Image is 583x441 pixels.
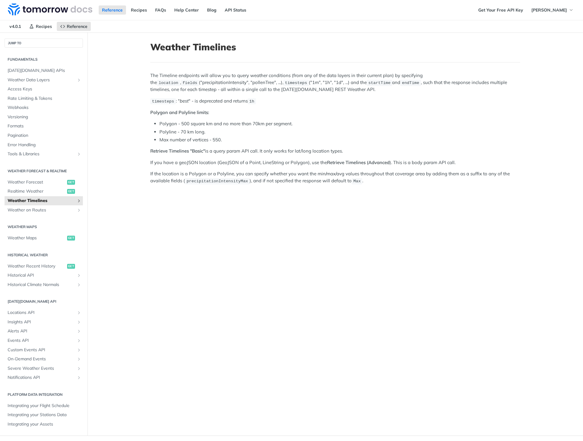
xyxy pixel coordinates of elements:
[171,5,202,15] a: Help Center
[152,5,169,15] a: FAQs
[150,98,176,104] code: timesteps
[8,403,81,409] span: Integrating your Flight Schedule
[6,22,24,31] span: v4.0.1
[8,263,66,269] span: Weather Recent History
[5,113,83,122] a: Versioning
[150,109,209,115] strong: Polygon and Polyline limits:
[77,78,81,82] button: Show subpages for Weather Data Layers
[475,5,527,15] a: Get Your Free API Key
[77,348,81,352] button: Show subpages for Custom Events API
[248,98,256,104] code: 1h
[150,72,520,93] p: The Timeline endpoints will allow you to query weather conditions (from any of the data layers in...
[5,401,83,410] a: Integrating your Flight Schedule
[159,136,520,143] li: Max number of vertices - 550.
[528,5,577,15] button: [PERSON_NAME]
[36,24,52,29] span: Recipes
[150,148,205,154] strong: Retrieve Timelines "Basic"
[5,345,83,355] a: Custom Events APIShow subpages for Custom Events API
[5,364,83,373] a: Severe Weather EventsShow subpages for Severe Weather Events
[8,133,81,139] span: Pagination
[5,85,83,94] a: Access Keys
[8,142,81,148] span: Error Handling
[8,338,75,344] span: Events API
[157,80,180,86] code: location
[150,98,520,105] p: : " " - is deprecated and returns
[77,273,81,278] button: Show subpages for Historical API
[5,103,83,112] a: Webhooks
[221,5,250,15] a: API Status
[77,366,81,371] button: Show subpages for Severe Weather Events
[185,178,250,184] code: precipitationIntensityMax
[77,282,81,287] button: Show subpages for Historical Climate Normals
[77,329,81,334] button: Show subpages for Alerts API
[5,392,83,397] h2: Platform DATA integration
[128,5,150,15] a: Recipes
[8,421,81,427] span: Integrating your Assets
[5,271,83,280] a: Historical APIShow subpages for Historical API
[8,151,75,157] span: Tools & Libraries
[67,264,75,269] span: get
[77,320,81,325] button: Show subpages for Insights API
[67,236,75,241] span: get
[5,76,83,85] a: Weather Data LayersShow subpages for Weather Data Layers
[5,336,83,345] a: Events APIShow subpages for Events API
[8,412,81,418] span: Integrating your Stations Data
[8,179,66,185] span: Weather Forecast
[5,224,83,230] h2: Weather Maps
[150,159,520,166] p: If you have a geoJSON location (GeoJSON of a Point, LineString or Polygon), use the ). This is a ...
[8,347,75,353] span: Custom Events API
[5,168,83,174] h2: Weather Forecast & realtime
[150,148,520,155] p: is a query param API call. It only works for lat/long location types.
[8,3,92,15] img: Tomorrow.io Weather API Docs
[5,196,83,205] a: Weather TimelinesShow subpages for Weather Timelines
[77,152,81,157] button: Show subpages for Tools & Libraries
[8,105,81,111] span: Webhooks
[77,208,81,213] button: Show subpages for Weather on Routes
[5,57,83,62] h2: Fundamentals
[5,234,83,243] a: Weather Mapsget
[77,357,81,362] button: Show subpages for On-Demand Events
[400,80,421,86] code: endTime
[5,327,83,336] a: Alerts APIShow subpages for Alerts API
[8,123,81,129] span: Formats
[5,140,83,150] a: Error Handling
[5,318,83,327] a: Insights APIShow subpages for Insights API
[8,365,75,372] span: Severe Weather Events
[5,206,83,215] a: Weather on RoutesShow subpages for Weather on Routes
[5,308,83,317] a: Locations APIShow subpages for Locations API
[26,22,55,31] a: Recipes
[57,22,91,31] a: Reference
[8,198,75,204] span: Weather Timelines
[8,207,75,213] span: Weather on Routes
[5,299,83,304] h2: [DATE][DOMAIN_NAME] API
[8,356,75,362] span: On-Demand Events
[150,170,520,184] p: If the location is a Polygon or a Polyline, you can specify whether you want the min/max/avg valu...
[204,5,220,15] a: Blog
[8,375,75,381] span: Notifications API
[5,39,83,48] button: JUMP TO
[327,160,390,165] strong: Retrieve Timelines (Advanced
[8,272,75,278] span: Historical API
[67,189,75,194] span: get
[159,129,520,136] li: Polyline - 70 km long.
[77,198,81,203] button: Show subpages for Weather Timelines
[5,187,83,196] a: Realtime Weatherget
[159,120,520,127] li: Polygon - 500 square km and no more than 70km per segment.
[67,24,87,29] span: Reference
[5,131,83,140] a: Pagination
[8,319,75,325] span: Insights API
[8,235,66,241] span: Weather Maps
[5,280,83,289] a: Historical Climate NormalsShow subpages for Historical Climate Normals
[531,7,567,13] span: [PERSON_NAME]
[283,80,309,86] code: timesteps
[5,252,83,258] h2: Historical Weather
[8,86,81,92] span: Access Keys
[8,114,81,120] span: Versioning
[8,77,75,83] span: Weather Data Layers
[5,150,83,159] a: Tools & LibrariesShow subpages for Tools & Libraries
[352,178,362,184] code: Max
[181,80,199,86] code: fields
[8,188,66,194] span: Realtime Weather
[5,122,83,131] a: Formats
[180,98,189,104] em: best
